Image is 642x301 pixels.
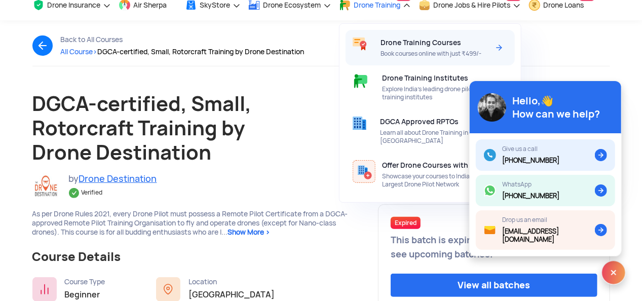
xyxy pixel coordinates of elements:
[434,1,511,9] span: Drone Jobs & Hire Pilots
[493,42,505,54] img: Arrow
[188,290,275,300] div: [GEOGRAPHIC_DATA]
[502,157,559,165] div: [PHONE_NUMBER]
[595,149,607,161] img: ic_arrow.svg
[476,210,615,250] a: Drop us an email[EMAIL_ADDRESS][DOMAIN_NAME]
[380,118,459,126] span: DGCA Approved RPTOs
[32,173,61,201] img: Drone%20Destination%20-%20LOGO.JPG
[61,35,305,44] div: Back to All Courses
[478,93,506,122] img: img_avatar@2x.png
[134,1,167,9] span: Air Sherpa
[383,172,489,189] span: Showcase your courses to India’s Largest Drone Pilot Network
[228,228,271,237] span: Show More >
[391,233,597,261] div: This batch is expired. Click the button below to see upcoming batches.
[79,173,157,184] span: Drone Destination
[391,217,421,229] div: Expired
[383,85,489,101] span: Explore India’s leading drone pilot training institutes
[484,184,496,197] img: ic_whatsapp.svg
[93,47,98,56] span: >
[484,149,496,161] img: ic_call.svg
[346,153,515,196] a: Offer Drone Courses with UsShowcase your courses to India’s Largest Drone Pilot Network
[354,1,401,9] span: Drone Training
[98,47,305,56] span: DGCA-certified, Small, Rotorcraft Training by Drone Destination
[61,47,98,56] span: All Course
[346,65,515,109] a: Drone Training InstitutesExplore India’s leading drone pilot training institutes
[502,192,559,200] div: [PHONE_NUMBER]
[476,139,615,171] a: Give us a call[PHONE_NUMBER]
[32,249,363,265] div: Course Details
[383,74,469,82] span: Drone Training Institutes
[502,228,595,244] div: [EMAIL_ADDRESS][DOMAIN_NAME]
[476,175,615,206] a: WhatsApp[PHONE_NUMBER]
[32,201,363,237] div: As per Drone Rules 2021, every Drone Pilot must possess a Remote Pilot Certificate from a DGCA-ap...
[484,224,496,236] img: ic_mail.svg
[595,224,607,236] img: ic_arrow.svg
[502,216,595,223] div: Drop us an email
[502,181,559,188] div: WhatsApp
[69,188,157,198] div: Verified
[353,117,366,130] img: approved-rpto.svg
[65,290,105,300] div: Beginner
[544,1,584,9] span: Drone Loans
[512,94,600,121] div: Hello,👋 How can we help?
[391,274,597,297] a: View all batches
[346,30,515,65] a: Drone Training CoursesBook courses online with just ₹499/-Arrow
[263,1,321,9] span: Drone Ecosystem
[32,92,363,165] h1: DGCA-certified, Small, Rotorcraft Training by Drone Destination
[601,260,626,285] img: ic_x.svg
[353,37,367,51] img: all-courses.svg
[381,39,461,47] span: Drone Training Courses
[48,1,101,9] span: Drone Insurance
[380,129,489,145] span: Learn all about Drone Training in [GEOGRAPHIC_DATA]
[502,145,559,153] div: Give us a call
[381,50,489,58] span: Book courses online with just ₹499/-
[595,184,607,197] img: ic_arrow.svg
[353,73,369,89] img: ic_profilepage.svg
[353,160,375,183] img: ic_enlist_RPTO.svg
[346,109,515,153] a: DGCA Approved RPTOsLearn all about Drone Training in [GEOGRAPHIC_DATA]
[200,1,231,9] span: SkyStore
[69,173,157,185] div: by
[65,277,105,287] div: Course Type
[188,277,275,287] div: Location
[383,161,479,169] span: Offer Drone Courses with Us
